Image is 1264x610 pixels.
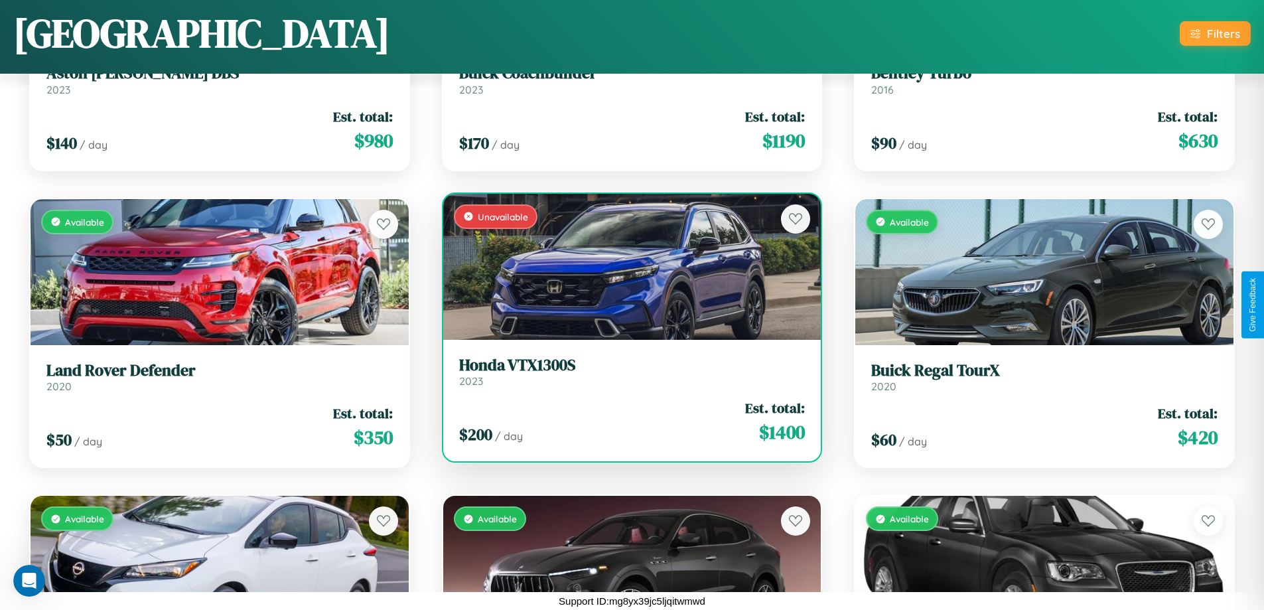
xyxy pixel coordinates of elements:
[74,435,102,448] span: / day
[1178,127,1218,154] span: $ 630
[459,83,483,96] span: 2023
[46,64,393,83] h3: Aston [PERSON_NAME] DBS
[1158,404,1218,423] span: Est. total:
[871,132,896,154] span: $ 90
[871,361,1218,380] h3: Buick Regal TourX
[890,513,929,524] span: Available
[871,83,894,96] span: 2016
[354,424,393,451] span: $ 350
[46,429,72,451] span: $ 50
[1207,27,1240,40] div: Filters
[492,138,520,151] span: / day
[46,380,72,393] span: 2020
[65,513,104,524] span: Available
[745,107,805,126] span: Est. total:
[871,64,1218,96] a: Bentley Turbo2016
[333,404,393,423] span: Est. total:
[354,127,393,154] span: $ 980
[1180,21,1251,46] button: Filters
[459,356,806,375] h3: Honda VTX1300S
[46,361,393,380] h3: Land Rover Defender
[459,374,483,388] span: 2023
[890,216,929,228] span: Available
[478,513,517,524] span: Available
[459,64,806,96] a: Buick Coachbuilder2023
[333,107,393,126] span: Est. total:
[899,435,927,448] span: / day
[46,64,393,96] a: Aston [PERSON_NAME] DBS2023
[871,380,896,393] span: 2020
[871,361,1218,394] a: Buick Regal TourX2020
[759,419,805,445] span: $ 1400
[478,211,528,222] span: Unavailable
[899,138,927,151] span: / day
[459,132,489,154] span: $ 170
[1178,424,1218,451] span: $ 420
[459,423,492,445] span: $ 200
[13,565,45,597] iframe: Intercom live chat
[762,127,805,154] span: $ 1190
[80,138,107,151] span: / day
[65,216,104,228] span: Available
[459,356,806,388] a: Honda VTX1300S2023
[495,429,523,443] span: / day
[1248,278,1257,332] div: Give Feedback
[46,132,77,154] span: $ 140
[559,592,705,610] p: Support ID: mg8yx39jc5ljqitwmwd
[745,398,805,418] span: Est. total:
[871,429,896,451] span: $ 60
[871,64,1218,83] h3: Bentley Turbo
[13,6,390,60] h1: [GEOGRAPHIC_DATA]
[46,361,393,394] a: Land Rover Defender2020
[1158,107,1218,126] span: Est. total:
[459,64,806,83] h3: Buick Coachbuilder
[46,83,70,96] span: 2023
